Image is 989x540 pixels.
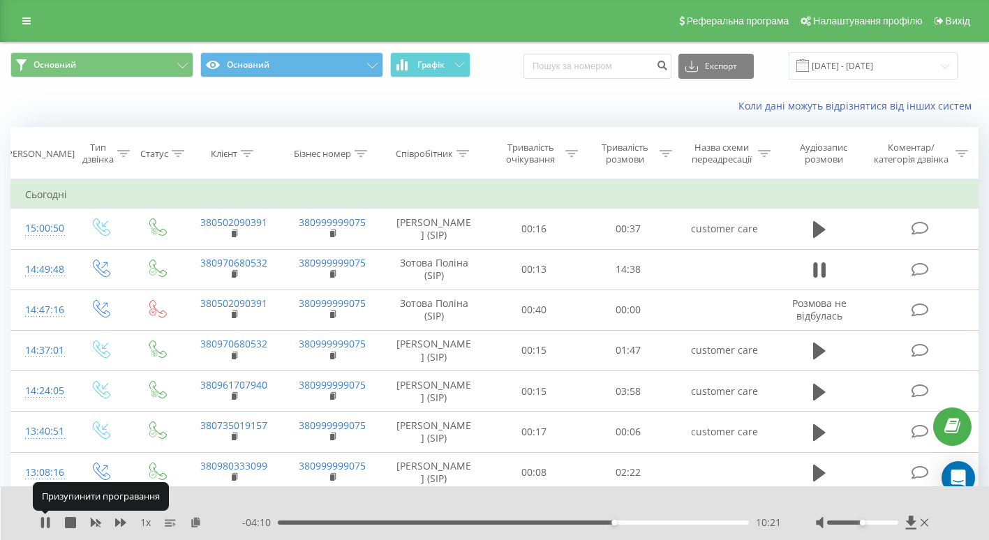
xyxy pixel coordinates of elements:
[523,54,671,79] input: Пошук за номером
[34,59,76,70] span: Основний
[294,148,351,160] div: Бізнес номер
[299,256,366,269] a: 380999999075
[688,142,754,165] div: Назва схеми переадресації
[381,209,487,249] td: [PERSON_NAME] (SIP)
[299,337,366,350] a: 380999999075
[396,148,453,160] div: Співробітник
[676,412,774,452] td: customer care
[381,290,487,330] td: Зотова Поліна (SIP)
[140,516,151,530] span: 1 x
[25,256,57,283] div: 14:49:48
[676,330,774,370] td: customer care
[82,142,114,165] div: Тип дзвінка
[200,378,267,391] a: 380961707940
[200,297,267,310] a: 380502090391
[792,297,847,322] span: Розмова не відбулась
[946,15,970,27] span: Вихід
[594,142,656,165] div: Тривалість розмови
[942,461,975,495] div: Open Intercom Messenger
[486,412,581,452] td: 00:17
[211,148,237,160] div: Клієнт
[242,516,278,530] span: - 04:10
[200,52,383,77] button: Основний
[676,209,774,249] td: customer care
[860,520,865,525] div: Accessibility label
[581,330,676,370] td: 01:47
[687,15,789,27] span: Реферальна програма
[581,290,676,330] td: 00:00
[676,371,774,412] td: customer care
[33,482,169,510] div: Призупинити програвання
[381,452,487,493] td: [PERSON_NAME] (SIP)
[299,419,366,432] a: 380999999075
[813,15,922,27] span: Налаштування профілю
[200,337,267,350] a: 380970680532
[581,371,676,412] td: 03:58
[486,290,581,330] td: 00:40
[25,377,57,405] div: 14:24:05
[417,60,445,70] span: Графік
[200,459,267,472] a: 380980333099
[299,459,366,472] a: 380999999075
[25,215,57,242] div: 15:00:50
[756,516,781,530] span: 10:21
[581,249,676,290] td: 14:38
[486,209,581,249] td: 00:16
[4,148,75,160] div: [PERSON_NAME]
[381,371,487,412] td: [PERSON_NAME] (SIP)
[299,378,366,391] a: 380999999075
[10,52,193,77] button: Основний
[299,216,366,229] a: 380999999075
[611,520,617,525] div: Accessibility label
[140,148,168,160] div: Статус
[486,330,581,370] td: 00:15
[381,330,487,370] td: [PERSON_NAME] (SIP)
[200,419,267,432] a: 380735019157
[870,142,952,165] div: Коментар/категорія дзвінка
[25,337,57,364] div: 14:37:01
[486,371,581,412] td: 00:15
[381,249,487,290] td: Зотова Поліна (SIP)
[787,142,861,165] div: Аудіозапис розмови
[499,142,561,165] div: Тривалість очікування
[738,99,979,112] a: Коли дані можуть відрізнятися вiд інших систем
[678,54,754,79] button: Експорт
[200,256,267,269] a: 380970680532
[25,418,57,445] div: 13:40:51
[581,412,676,452] td: 00:06
[200,216,267,229] a: 380502090391
[486,249,581,290] td: 00:13
[11,181,979,209] td: Сьогодні
[390,52,470,77] button: Графік
[25,297,57,324] div: 14:47:16
[25,459,57,486] div: 13:08:16
[581,452,676,493] td: 02:22
[581,209,676,249] td: 00:37
[299,297,366,310] a: 380999999075
[381,412,487,452] td: [PERSON_NAME] (SIP)
[486,452,581,493] td: 00:08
